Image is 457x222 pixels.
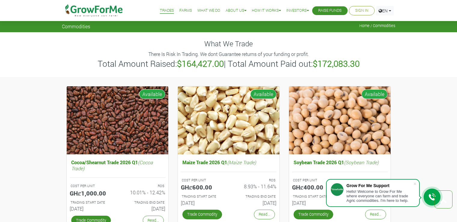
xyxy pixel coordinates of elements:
h5: GHȼ600.00 [181,183,224,191]
a: How it Works [252,8,281,14]
span: Home / Commodities [359,23,395,28]
h5: GHȼ400.00 [292,183,335,191]
h6: [DATE] [233,200,276,206]
h5: Cocoa/Shearnut Trade 2026 Q1 [70,158,165,172]
b: $172,083.30 [313,58,360,69]
a: Farms [179,8,192,14]
p: Estimated Trading Start Date [293,194,334,199]
i: (Maize Trade) [227,159,256,165]
div: Hello! Welcome to Grow For Me where everyone can farm and trade Agric commodities. I'm here to help. [346,189,413,203]
span: Available [250,89,276,99]
p: Estimated Trading End Date [123,200,164,205]
h6: [DATE] [70,206,113,211]
p: Estimated Trading End Date [234,194,276,199]
h6: [DATE] [122,206,165,211]
p: ROS [234,178,276,183]
h6: [DATE] [181,200,224,206]
h5: Maize Trade 2026 Q1 [181,158,276,167]
a: Investors [286,8,309,14]
h6: 10.01% - 12.42% [122,190,165,195]
a: About Us [226,8,246,14]
p: Estimated Trading Start Date [71,200,112,205]
a: Trade Commodity [182,210,222,219]
a: Read... [365,210,386,219]
img: growforme image [289,86,391,155]
a: Maize Trade 2026 Q1(Maize Trade) COST PER UNIT GHȼ600.00 ROS 8.93% - 11.64% TRADING START DATE [D... [181,158,276,208]
i: (Cocoa Trade) [71,159,153,171]
h6: 8.93% - 11.64% [233,183,276,189]
span: Available [139,89,165,99]
a: Sign In [355,8,368,14]
a: What We Do [197,8,220,14]
a: Raise Funds [318,8,342,14]
h6: [DATE] [292,200,335,206]
p: ROS [123,183,164,189]
img: growforme image [178,86,279,155]
h4: What We Trade [62,39,395,48]
h5: Soybean Trade 2026 Q1 [292,158,388,167]
p: COST PER UNIT [182,178,223,183]
p: COST PER UNIT [293,178,334,183]
a: Soybean Trade 2026 Q1(Soybean Trade) COST PER UNIT GHȼ400.00 ROS 8.57% - 11.43% TRADING START DAT... [292,158,388,208]
b: $164,427.00 [177,58,224,69]
a: Trades [160,8,174,14]
span: Available [361,89,388,99]
img: growforme image [67,86,168,155]
a: Cocoa/Shearnut Trade 2026 Q1(Cocoa Trade) COST PER UNIT GHȼ1,000.00 ROS 10.01% - 12.42% TRADING S... [70,158,165,214]
p: Estimated Trading Start Date [182,194,223,199]
div: Grow For Me Support [346,183,413,188]
span: Commodities [62,23,90,29]
p: There Is Risk In Trading. We dont Guarantee returns of your funding or profit. [63,51,395,58]
p: COST PER UNIT [71,183,112,189]
h3: Total Amount Raised: | Total Amount Paid out: [63,59,395,69]
i: (Soybean Trade) [344,159,379,165]
h5: GHȼ1,000.00 [70,190,113,197]
a: EN [376,6,394,15]
a: Trade Commodity [294,210,333,219]
p: ROS [345,178,387,183]
a: Read... [254,210,275,219]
